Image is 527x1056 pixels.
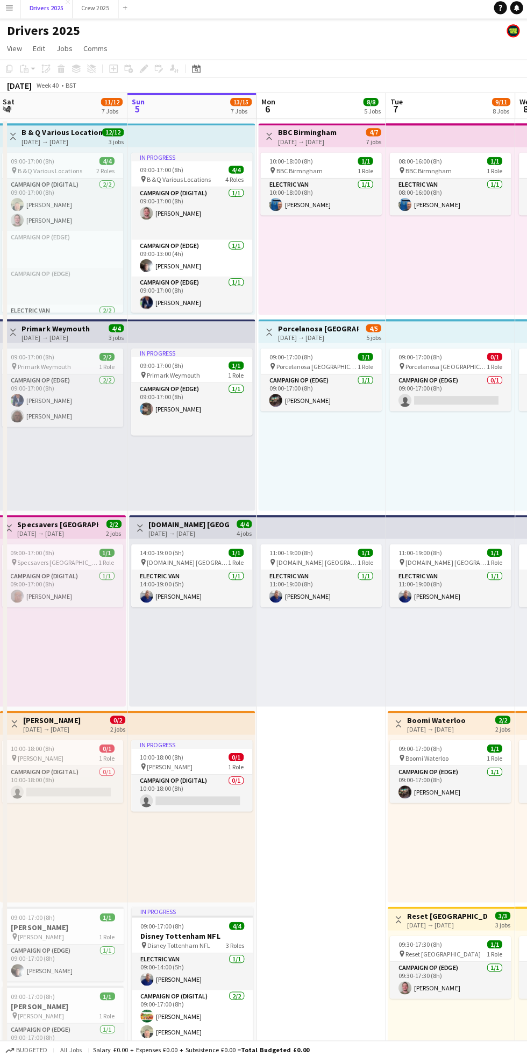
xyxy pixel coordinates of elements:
div: 4 jobs [237,528,252,537]
span: All jobs [59,1043,85,1051]
h3: Specsavers [GEOGRAPHIC_DATA] [19,520,99,529]
div: 2 jobs [494,723,509,732]
span: 09:30-17:30 (8h) [398,938,441,946]
app-card-role: Campaign Op (Digital)1/109:00-17:00 (8h)[PERSON_NAME] [4,570,124,607]
span: 1/1 [101,911,116,919]
div: 09:00-17:00 (8h)1/1 Specsavers [GEOGRAPHIC_DATA]1 RoleCampaign Op (Digital)1/109:00-17:00 (8h)[PE... [4,544,124,607]
span: 2/2 [494,715,509,723]
app-job-card: 14:00-19:00 (5h)1/1 [DOMAIN_NAME] [GEOGRAPHIC_DATA]1 RoleElectric Van1/114:00-19:00 (5h)[PERSON_N... [132,544,253,607]
app-card-role: Campaign Op (Edge)1/109:00-13:00 (4h)[PERSON_NAME] [132,242,253,278]
span: Tue [390,100,402,109]
span: 09:00-17:00 (8h) [141,168,184,176]
app-card-role: Electric Van1/111:00-19:00 (8h)[PERSON_NAME] [261,570,381,607]
span: Primark Weymouth [148,372,201,380]
button: Drivers 2025 [22,1,74,22]
h3: Boomi Waterloo [407,714,465,724]
span: 09:00-17:00 (8h) [12,354,56,362]
span: [DOMAIN_NAME] [GEOGRAPHIC_DATA] [405,558,486,566]
span: 5 [131,105,146,118]
span: 1/1 [486,938,501,946]
app-card-role: Campaign Op (Edge)0/109:00-17:00 (8h) [389,375,510,412]
span: 4/4 [237,520,252,528]
div: 10:00-18:00 (8h)1/1 BBC Birmngham1 RoleElectric Van1/110:00-18:00 (8h)[PERSON_NAME] [261,155,381,217]
span: 1/1 [486,743,501,752]
div: 3 jobs [110,334,125,343]
span: [PERSON_NAME] [19,753,65,761]
div: [DATE] → [DATE] [25,724,82,732]
span: 1/1 [358,549,373,557]
span: BBC Birmngham [276,169,323,177]
div: 7 Jobs [103,110,123,118]
span: 09:00-17:00 (8h) [12,549,56,557]
span: 1/1 [229,363,244,371]
span: 3/3 [494,910,509,918]
span: Total Budgeted £0.00 [241,1043,309,1051]
span: 1 Role [357,364,373,372]
span: 13/15 [231,101,252,109]
app-job-card: 09:00-17:00 (8h)4/4 B & Q Various Locations2 RolesCampaign Op (Digital)2/209:00-17:00 (8h)[PERSON... [4,155,124,314]
div: [DATE] → [DATE] [23,140,103,148]
span: 1 Role [357,558,373,566]
div: [DATE] → [DATE] [19,529,99,537]
span: Specsavers [GEOGRAPHIC_DATA] [19,558,100,566]
app-card-role: Campaign Op (Digital)1/109:00-17:00 (8h)[PERSON_NAME] [132,189,253,242]
app-card-role: Electric Van1/109:00-14:00 (5h)[PERSON_NAME] [133,951,253,988]
app-job-card: 09:30-17:30 (8h)1/1 Reset [GEOGRAPHIC_DATA]1 RoleCampaign Op (Edge)1/109:30-17:30 (8h)[PERSON_NAME] [389,934,510,996]
span: Porcelanosa [GEOGRAPHIC_DATA] [276,364,357,372]
app-card-role: Campaign Op (Edge)1/109:00-17:00 (8h)[PERSON_NAME] [132,278,253,315]
app-card-role: Campaign Op (Digital)2/209:00-17:00 (8h)[PERSON_NAME][PERSON_NAME] [4,181,124,233]
span: Week 40 [35,84,62,92]
span: 4 [3,105,16,118]
div: 7 Jobs [231,110,252,118]
span: B & Q Various Locations [19,169,83,177]
app-job-card: In progress09:00-17:00 (8h)1/1 Primark Weymouth1 RoleCampaign Op (Edge)1/109:00-17:00 (8h)[PERSON... [132,350,253,436]
span: 09:00-17:00 (8h) [141,920,185,928]
app-job-card: 09:00-17:00 (8h)1/1[PERSON_NAME] [PERSON_NAME]1 RoleCampaign Op (Edge)1/109:00-17:00 (8h)[PERSON_... [4,905,125,979]
span: Disney Tottenham NFL [148,939,211,947]
span: 09:00-17:00 (8h) [141,363,184,371]
span: 4/4 [110,325,125,334]
app-card-role: Electric Van1/108:00-16:00 (8h)[PERSON_NAME] [389,181,510,217]
a: Comms [80,44,113,58]
div: [DATE] [9,83,33,94]
h3: [PERSON_NAME] [25,714,82,724]
span: [PERSON_NAME] [20,931,66,939]
span: 1 Role [229,558,244,566]
span: 1 Role [486,948,501,956]
app-job-card: 11:00-19:00 (8h)1/1 [DOMAIN_NAME] [GEOGRAPHIC_DATA]1 RoleElectric Van1/111:00-19:00 (8h)[PERSON_N... [389,544,510,607]
app-job-card: In progress09:00-17:00 (8h)4/4 B & Q Various Locations4 RolesCampaign Op (Digital)1/109:00-17:00 ... [132,155,253,314]
span: [PERSON_NAME] [148,762,194,770]
div: In progress10:00-18:00 (8h)0/1 [PERSON_NAME]1 RoleCampaign Op (Digital)0/110:00-18:00 (8h) [132,739,253,810]
span: View [9,46,24,56]
span: Sat [4,100,16,109]
span: [DOMAIN_NAME] [GEOGRAPHIC_DATA] [276,558,357,566]
span: BBC Birmngham [405,169,451,177]
span: 1 Role [101,1009,116,1017]
span: Sun [133,100,146,109]
div: [DATE] → [DATE] [278,335,358,343]
span: B & Q Various Locations [148,178,212,186]
app-card-role: Campaign Op (Digital)2/209:00-17:00 (8h)[PERSON_NAME][PERSON_NAME] [133,988,253,1040]
span: 6 [260,105,275,118]
span: 11:00-19:00 (8h) [269,549,313,557]
span: Boomi Waterloo [405,753,448,761]
span: 0/1 [486,354,501,362]
div: In progress [132,739,253,748]
h3: Porcelanosa [GEOGRAPHIC_DATA] [278,325,358,335]
div: [DATE] → [DATE] [149,529,230,537]
div: In progress [133,905,253,913]
span: Edit [34,46,47,56]
div: 3 jobs [494,918,509,927]
span: 1/1 [358,354,373,362]
app-job-card: 09:00-17:00 (8h)1/1 Boomi Waterloo1 RoleCampaign Op (Edge)1/109:00-17:00 (8h)[PERSON_NAME] [389,739,510,802]
span: [PERSON_NAME] [20,1009,66,1017]
div: 09:00-17:00 (8h)2/2 Primark Weymouth1 RoleCampaign Op (Edge)2/209:00-17:00 (8h)[PERSON_NAME][PERS... [4,350,124,428]
div: 08:00-16:00 (8h)1/1 BBC Birmngham1 RoleElectric Van1/108:00-16:00 (8h)[PERSON_NAME] [389,155,510,217]
span: 11:00-19:00 (8h) [398,549,441,557]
